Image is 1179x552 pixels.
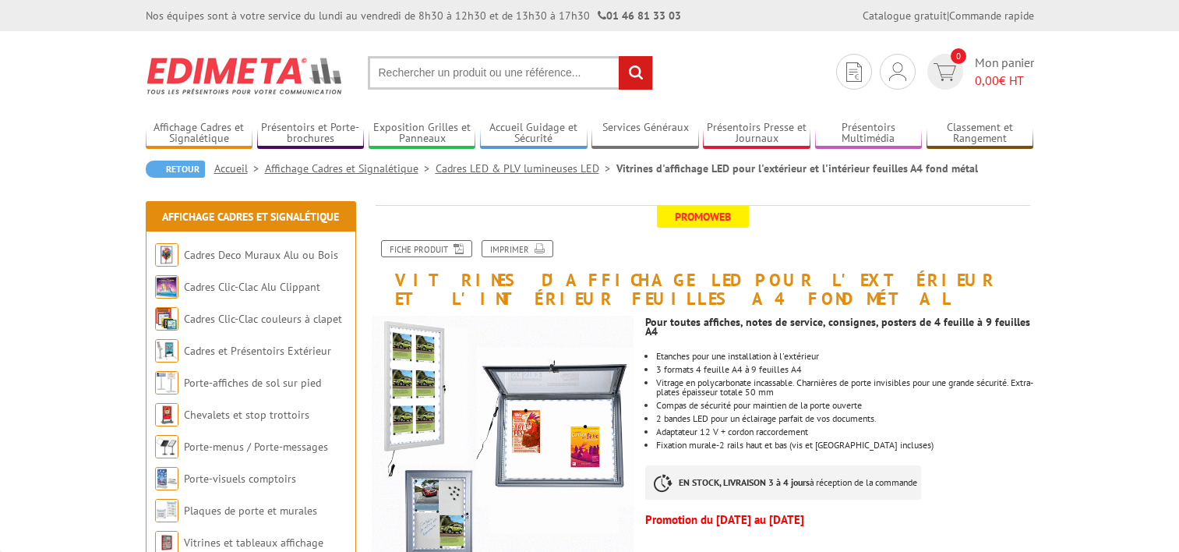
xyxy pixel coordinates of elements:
a: Catalogue gratuit [863,9,947,23]
img: Cadres et Présentoirs Extérieur [155,339,178,363]
span: Promoweb [657,206,749,228]
a: Accueil Guidage et Sécurité [480,121,588,147]
a: devis rapide 0 Mon panier 0,00€ HT [923,54,1034,90]
input: rechercher [619,56,652,90]
div: Nos équipes sont à votre service du lundi au vendredi de 8h30 à 12h30 et de 13h30 à 17h30 [146,8,681,23]
a: Classement et Rangement [927,121,1034,147]
a: Commande rapide [949,9,1034,23]
img: Chevalets et stop trottoirs [155,403,178,426]
a: Plaques de porte et murales [184,504,317,518]
img: devis rapide [889,62,906,81]
span: Mon panier [975,54,1034,90]
a: Vitrines et tableaux affichage [184,536,323,550]
a: Retour [146,161,205,178]
a: Cadres Deco Muraux Alu ou Bois [184,248,338,262]
a: Accueil [214,161,265,175]
a: Affichage Cadres et Signalétique [162,210,339,224]
strong: Pour toutes affiches, notes de service, consignes, posters de 4 feuille à 9 feuilles A4 [645,315,1030,338]
img: devis rapide [846,62,862,82]
img: Porte-visuels comptoirs [155,467,178,490]
a: Présentoirs et Porte-brochures [257,121,365,147]
a: Présentoirs Multimédia [815,121,923,147]
p: Promotion du [DATE] au [DATE] [645,515,1033,525]
a: Cadres LED & PLV lumineuses LED [436,161,616,175]
div: | [863,8,1034,23]
a: Imprimer [482,240,553,257]
span: 0,00 [975,73,999,88]
a: Porte-menus / Porte-messages [184,440,328,454]
a: Affichage Cadres et Signalétique [146,121,253,147]
li: Etanches pour une installation à l'extérieur [656,352,1033,361]
img: Porte-menus / Porte-messages [155,435,178,458]
img: Cadres Deco Muraux Alu ou Bois [155,243,178,267]
a: Cadres Clic-Clac couleurs à clapet [184,312,342,326]
strong: 01 46 81 33 03 [598,9,681,23]
li: 2 bandes LED pour un éclairage parfait de vos documents. [656,414,1033,423]
a: Présentoirs Presse et Journaux [703,121,810,147]
img: Plaques de porte et murales [155,499,178,522]
li: Fixation murale-2 rails haut et bas (vis et [GEOGRAPHIC_DATA] incluses) [656,441,1033,450]
a: Porte-affiches de sol sur pied [184,376,321,390]
a: Chevalets et stop trottoirs [184,408,309,422]
strong: EN STOCK, LIVRAISON 3 à 4 jours [679,476,810,488]
li: 3 formats 4 feuille A4 à 9 feuilles A4 [656,365,1033,374]
a: Porte-visuels comptoirs [184,472,296,486]
a: Exposition Grilles et Panneaux [369,121,476,147]
img: Cadres Clic-Clac Alu Clippant [155,275,178,299]
li: Vitrage en polycarbonate incassable. Charnières de porte invisibles pour une grande sécurité. Ext... [656,378,1033,397]
img: Edimeta [146,47,344,104]
img: devis rapide [934,63,956,81]
li: Adaptateur 12 V + cordon raccordement [656,427,1033,437]
li: Compas de sécurité pour maintien de la porte ouverte [656,401,1033,410]
input: Rechercher un produit ou une référence... [368,56,653,90]
a: Cadres et Présentoirs Extérieur [184,344,331,358]
span: 0 [951,48,966,64]
img: Porte-affiches de sol sur pied [155,371,178,395]
span: € HT [975,72,1034,90]
a: Affichage Cadres et Signalétique [265,161,436,175]
p: à réception de la commande [645,465,921,500]
a: Services Généraux [591,121,699,147]
img: Cadres Clic-Clac couleurs à clapet [155,307,178,331]
a: Cadres Clic-Clac Alu Clippant [184,280,320,294]
li: Vitrines d'affichage LED pour l'extérieur et l'intérieur feuilles A4 fond métal [616,161,978,176]
a: Fiche produit [381,240,472,257]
